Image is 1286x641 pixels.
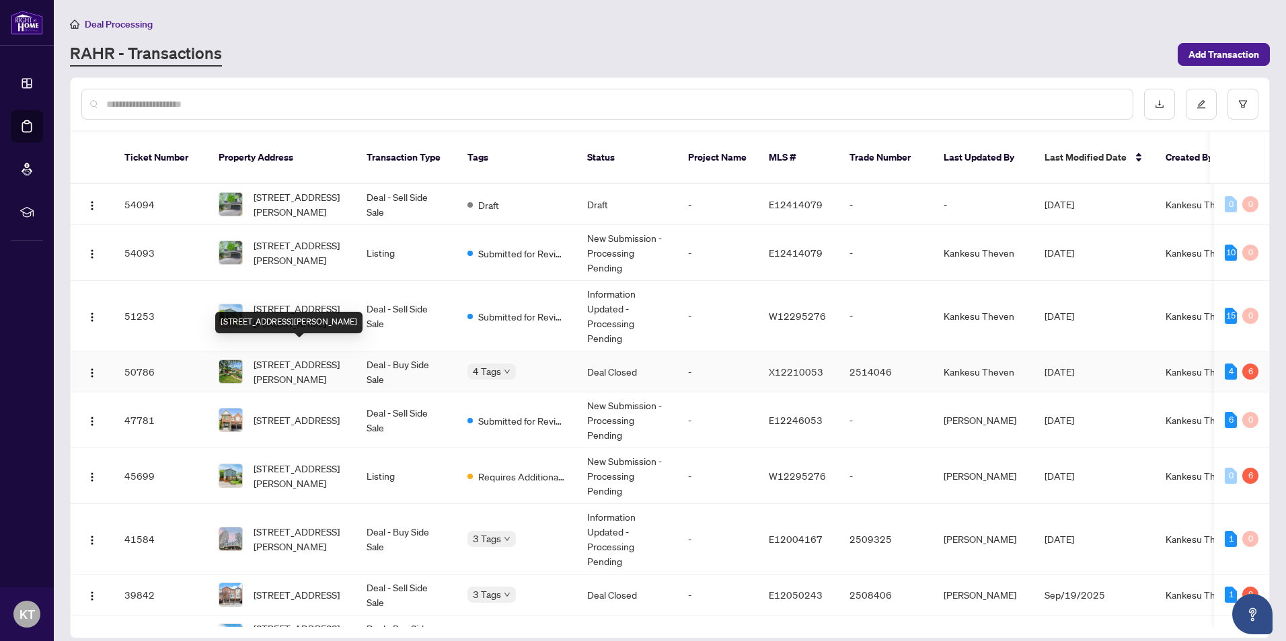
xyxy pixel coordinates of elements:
[769,470,826,482] span: W12295276
[839,448,933,504] td: -
[81,465,103,486] button: Logo
[1045,198,1074,210] span: [DATE]
[81,305,103,327] button: Logo
[87,368,98,378] img: Logo
[839,132,933,184] th: Trade Number
[1045,533,1074,545] span: [DATE]
[769,198,823,210] span: E12414079
[1225,308,1237,324] div: 15
[933,225,1034,281] td: Kankesu Theven
[933,184,1034,225] td: -
[87,591,98,601] img: Logo
[473,587,501,602] span: 3 Tags
[1225,364,1237,380] div: 4
[478,413,566,428] span: Submitted for Review
[769,310,826,322] span: W12295276
[1242,364,1258,380] div: 6
[208,132,356,184] th: Property Address
[254,461,345,490] span: [STREET_ADDRESS][PERSON_NAME]
[356,225,457,281] td: Listing
[576,281,677,351] td: Information Updated - Processing Pending
[219,360,242,383] img: thumbnail-img
[677,574,758,615] td: -
[87,312,98,323] img: Logo
[1166,533,1236,545] span: Kankesu Theven
[1225,412,1237,428] div: 6
[769,366,823,378] span: X12210053
[87,249,98,259] img: Logo
[1242,308,1258,324] div: 0
[1227,89,1258,120] button: filter
[356,132,457,184] th: Transaction Type
[933,574,1034,615] td: [PERSON_NAME]
[677,281,758,351] td: -
[1045,247,1074,259] span: [DATE]
[114,448,208,504] td: 45699
[576,132,677,184] th: Status
[254,238,345,267] span: [STREET_ADDRESS][PERSON_NAME]
[254,189,345,219] span: [STREET_ADDRESS][PERSON_NAME]
[473,531,501,546] span: 3 Tags
[1242,412,1258,428] div: 0
[254,524,345,554] span: [STREET_ADDRESS][PERSON_NAME]
[576,504,677,574] td: Information Updated - Processing Pending
[219,464,242,487] img: thumbnail-img
[70,19,79,29] span: home
[933,351,1034,392] td: Kankesu Theven
[114,225,208,281] td: 54093
[839,225,933,281] td: -
[1178,43,1270,66] button: Add Transaction
[11,10,43,35] img: logo
[114,281,208,351] td: 51253
[839,504,933,574] td: 2509325
[677,132,758,184] th: Project Name
[576,184,677,225] td: Draft
[839,281,933,351] td: -
[677,448,758,504] td: -
[1045,470,1074,482] span: [DATE]
[677,351,758,392] td: -
[85,18,153,30] span: Deal Processing
[1197,99,1206,109] span: edit
[1225,531,1237,547] div: 1
[254,413,340,427] span: [STREET_ADDRESS]
[1242,531,1258,547] div: 0
[504,536,510,542] span: down
[70,42,222,67] a: RAHR - Transactions
[219,304,242,327] img: thumbnail-img
[114,351,208,392] td: 50786
[1225,587,1237,603] div: 1
[356,504,457,574] td: Deal - Buy Side Sale
[1155,132,1236,184] th: Created By
[839,184,933,225] td: -
[576,351,677,392] td: Deal Closed
[81,242,103,263] button: Logo
[1232,594,1273,634] button: Open asap
[1034,132,1155,184] th: Last Modified Date
[1186,89,1217,120] button: edit
[219,583,242,606] img: thumbnail-img
[1144,89,1175,120] button: download
[114,132,208,184] th: Ticket Number
[254,587,340,602] span: [STREET_ADDRESS]
[81,194,103,215] button: Logo
[215,312,363,333] div: [STREET_ADDRESS][PERSON_NAME]
[1166,414,1236,426] span: Kankesu Theven
[254,357,345,386] span: [STREET_ADDRESS][PERSON_NAME]
[1242,587,1258,603] div: 2
[1045,150,1127,165] span: Last Modified Date
[219,527,242,550] img: thumbnail-img
[1242,196,1258,212] div: 0
[1166,366,1236,378] span: Kankesu Theven
[1166,247,1236,259] span: Kankesu Theven
[1045,366,1074,378] span: [DATE]
[576,392,677,448] td: New Submission - Processing Pending
[1045,310,1074,322] span: [DATE]
[219,193,242,216] img: thumbnail-img
[219,241,242,264] img: thumbnail-img
[1166,310,1236,322] span: Kankesu Theven
[473,364,501,379] span: 4 Tags
[1166,589,1236,601] span: Kankesu Theven
[1166,198,1236,210] span: Kankesu Theven
[769,589,823,601] span: E12050243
